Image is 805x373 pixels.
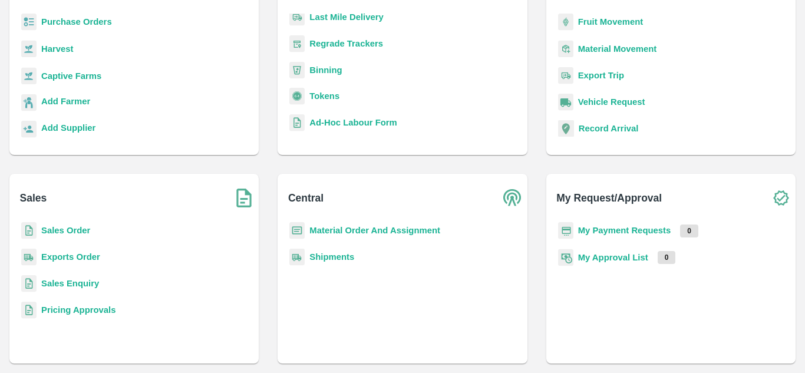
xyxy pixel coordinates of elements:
b: Central [288,190,324,206]
a: Harvest [41,44,73,54]
img: material [558,40,573,58]
img: check [766,183,796,213]
a: Sales Order [41,226,90,235]
img: shipments [21,249,37,266]
a: Vehicle Request [578,97,645,107]
a: Add Farmer [41,95,90,111]
a: Add Supplier [41,121,95,137]
img: sales [21,275,37,292]
a: Captive Farms [41,71,101,81]
a: Pricing Approvals [41,305,116,315]
img: payment [558,222,573,239]
a: My Payment Requests [578,226,671,235]
img: central [498,183,527,213]
a: Ad-Hoc Labour Form [309,118,397,127]
a: Material Order And Assignment [309,226,440,235]
img: farmer [21,94,37,111]
img: harvest [21,67,37,85]
a: My Approval List [578,253,648,262]
a: Record Arrival [579,124,639,133]
img: harvest [21,40,37,58]
b: Add Farmer [41,97,90,106]
img: fruit [558,14,573,31]
a: Tokens [309,91,339,101]
a: Shipments [309,252,354,262]
img: reciept [21,14,37,31]
img: sales [21,222,37,239]
img: whTracker [289,35,305,52]
img: sales [21,302,37,319]
img: bin [289,62,305,78]
a: Export Trip [578,71,624,80]
a: Purchase Orders [41,17,112,27]
a: Sales Enquiry [41,279,99,288]
p: 0 [658,251,676,264]
img: soSales [229,183,259,213]
img: tokens [289,88,305,105]
img: shipments [289,249,305,266]
a: Exports Order [41,252,100,262]
img: recordArrival [558,120,574,137]
a: Material Movement [578,44,657,54]
p: 0 [680,225,698,237]
b: My Request/Approval [556,190,662,206]
a: Binning [309,65,342,75]
img: centralMaterial [289,222,305,239]
img: delivery [289,9,305,26]
img: delivery [558,67,573,84]
a: Fruit Movement [578,17,644,27]
b: Add Supplier [41,123,95,133]
img: vehicle [558,94,573,111]
a: Last Mile Delivery [309,12,383,22]
b: Sales [20,190,47,206]
img: supplier [21,121,37,138]
a: Regrade Trackers [309,39,383,48]
img: sales [289,114,305,131]
img: approval [558,249,573,266]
